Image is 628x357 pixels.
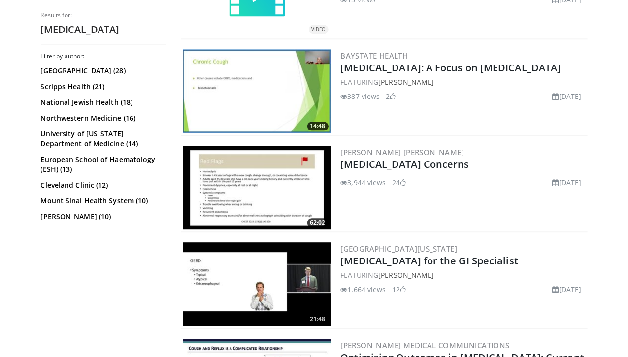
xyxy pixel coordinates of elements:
a: National Jewish Health (18) [41,97,164,107]
a: 14:48 [183,49,331,133]
img: 2199f549-7661-45e5-955d-a0a265ab0842.300x170_q85_crop-smart_upscale.jpg [183,146,331,229]
p: Results for: [41,11,166,19]
div: FEATURING [341,270,586,280]
a: [MEDICAL_DATA] for the GI Specialist [341,254,519,267]
a: [PERSON_NAME] Medical Communications [341,340,510,350]
a: [MEDICAL_DATA]: A Focus on [MEDICAL_DATA] [341,61,561,74]
img: d44d265b-1069-4f34-87ac-8c224561950d.300x170_q85_crop-smart_upscale.jpg [183,49,331,133]
li: [DATE] [553,177,582,188]
a: [PERSON_NAME] [PERSON_NAME] [341,147,464,157]
a: [GEOGRAPHIC_DATA] (28) [41,66,164,76]
h2: [MEDICAL_DATA] [41,23,166,36]
h3: Filter by author: [41,52,166,60]
a: [PERSON_NAME] [378,270,434,280]
a: [PERSON_NAME] (10) [41,212,164,222]
li: 12 [392,284,406,294]
a: [MEDICAL_DATA] Concerns [341,158,469,171]
span: 21:48 [307,315,329,324]
a: 21:48 [183,242,331,326]
a: [PERSON_NAME] [378,77,434,87]
a: Baystate Health [341,51,408,61]
a: University of [US_STATE] Department of Medicine (14) [41,129,164,149]
a: [GEOGRAPHIC_DATA][US_STATE] [341,244,458,254]
li: 387 views [341,91,380,101]
li: 2 [386,91,396,101]
a: European School of Haematology (ESH) (13) [41,155,164,174]
a: Mount Sinai Health System (10) [41,196,164,206]
span: 14:48 [307,122,329,130]
a: Cleveland Clinic (12) [41,180,164,190]
li: 3,944 views [341,177,386,188]
li: [DATE] [553,284,582,294]
a: Scripps Health (21) [41,82,164,92]
li: 1,664 views [341,284,386,294]
a: 62:02 [183,146,331,229]
small: VIDEO [312,26,326,32]
img: 766f3376-2738-456c-b280-027db235ba22.300x170_q85_crop-smart_upscale.jpg [183,242,331,326]
li: [DATE] [553,91,582,101]
span: 62:02 [307,218,329,227]
div: FEATURING [341,77,586,87]
li: 24 [392,177,406,188]
a: Northwestern Medicine (16) [41,113,164,123]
